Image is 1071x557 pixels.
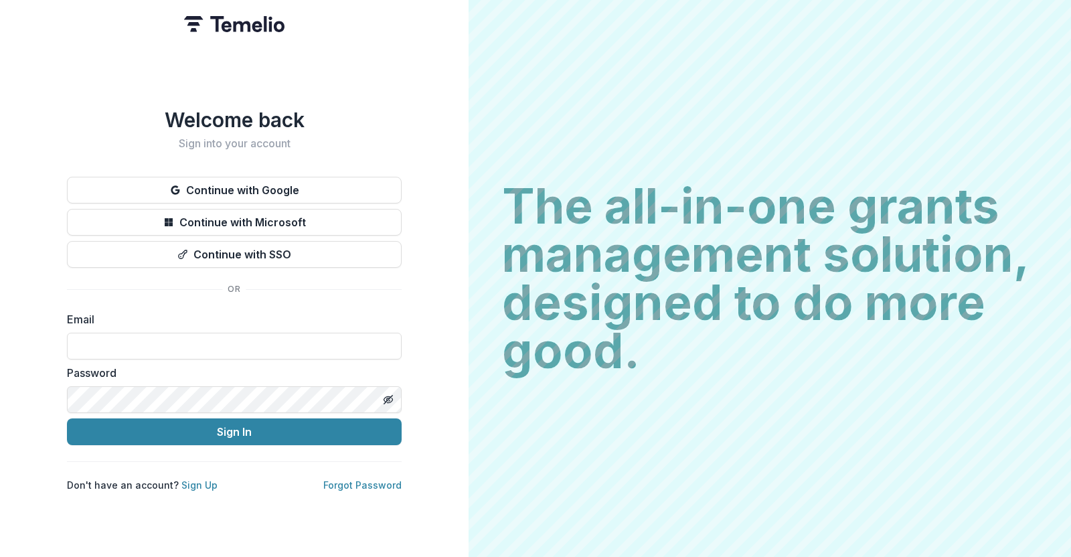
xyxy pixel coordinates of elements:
[67,241,402,268] button: Continue with SSO
[67,108,402,132] h1: Welcome back
[323,479,402,491] a: Forgot Password
[67,478,218,492] p: Don't have an account?
[378,389,399,410] button: Toggle password visibility
[67,418,402,445] button: Sign In
[67,311,394,327] label: Email
[181,479,218,491] a: Sign Up
[67,209,402,236] button: Continue with Microsoft
[184,16,284,32] img: Temelio
[67,137,402,150] h2: Sign into your account
[67,177,402,204] button: Continue with Google
[67,365,394,381] label: Password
